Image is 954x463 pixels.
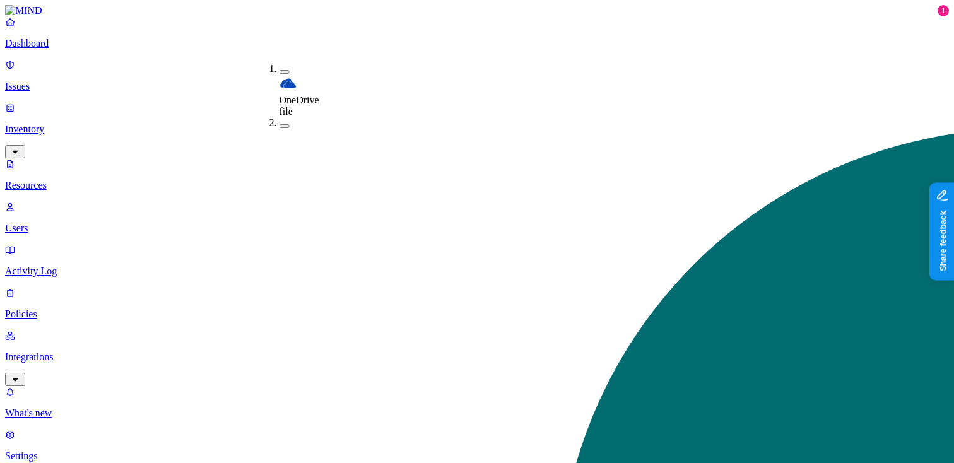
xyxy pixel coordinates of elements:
[5,351,949,363] p: Integrations
[5,266,949,277] p: Activity Log
[5,223,949,234] p: Users
[938,5,949,16] div: 1
[5,330,949,384] a: Integrations
[5,244,949,277] a: Activity Log
[5,5,42,16] img: MIND
[5,429,949,462] a: Settings
[5,158,949,191] a: Resources
[5,201,949,234] a: Users
[280,95,319,117] span: OneDrive file
[5,16,949,49] a: Dashboard
[280,74,297,92] img: onedrive
[5,102,949,156] a: Inventory
[5,287,949,320] a: Policies
[5,81,949,92] p: Issues
[5,407,949,419] p: What's new
[5,124,949,135] p: Inventory
[5,59,949,92] a: Issues
[5,5,949,16] a: MIND
[5,450,949,462] p: Settings
[5,38,949,49] p: Dashboard
[5,386,949,419] a: What's new
[5,308,949,320] p: Policies
[5,180,949,191] p: Resources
